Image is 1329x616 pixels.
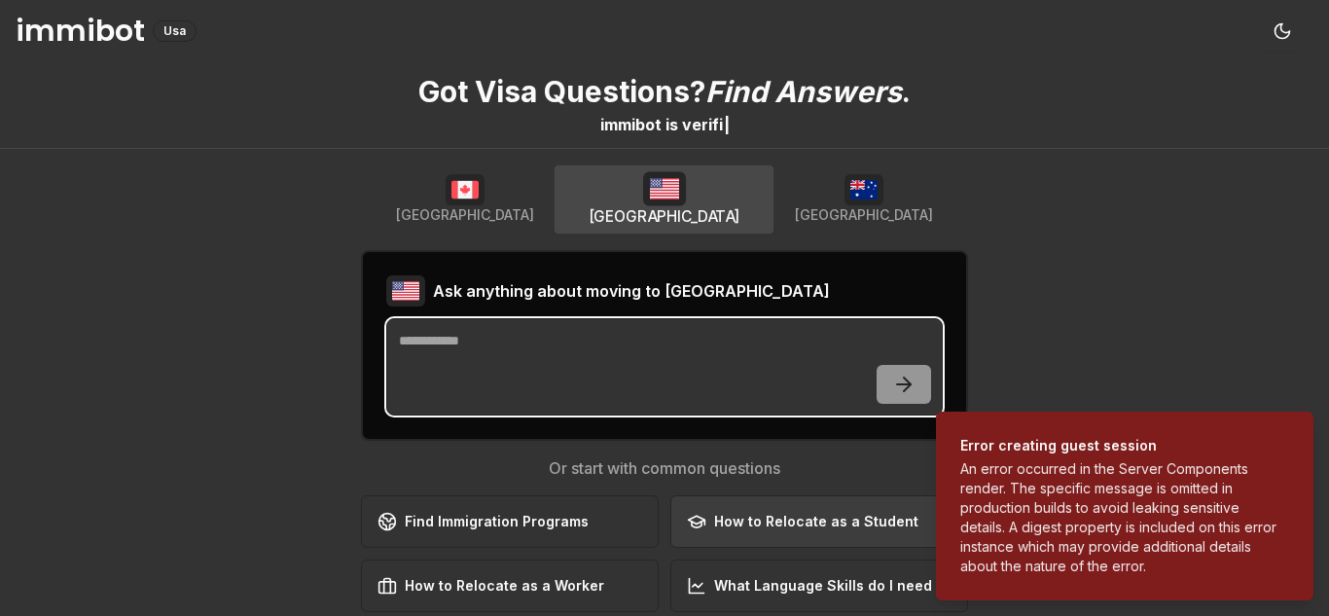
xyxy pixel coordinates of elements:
div: What Language Skills do I need [687,576,932,596]
div: Usa [153,20,197,42]
div: Error creating guest session [960,436,1281,455]
div: immibot is [600,113,678,136]
p: Got Visa Questions? . [418,74,911,109]
span: [GEOGRAPHIC_DATA] [795,205,933,225]
button: Find Immigration Programs [361,495,659,548]
span: [GEOGRAPHIC_DATA] [396,205,534,225]
img: USA flag [386,275,425,307]
button: What Language Skills do I need [670,560,968,612]
h2: Ask anything about moving to [GEOGRAPHIC_DATA] [433,279,830,303]
span: | [724,115,730,134]
img: Canada flag [446,174,485,205]
span: [GEOGRAPHIC_DATA] [589,206,740,228]
img: USA flag [643,171,686,205]
img: Australia flag [844,174,883,205]
div: An error occurred in the Server Components render. The specific message is omitted in production ... [960,459,1281,576]
button: How to Relocate as a Worker [361,560,659,612]
span: v e r i f i [682,115,723,134]
h3: Or start with common questions [361,456,968,480]
h1: immibot [16,14,145,49]
div: How to Relocate as a Student [687,512,918,531]
div: Find Immigration Programs [377,512,589,531]
button: How to Relocate as a Student [670,495,968,548]
span: Find Answers [705,74,902,109]
div: How to Relocate as a Worker [377,576,604,596]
